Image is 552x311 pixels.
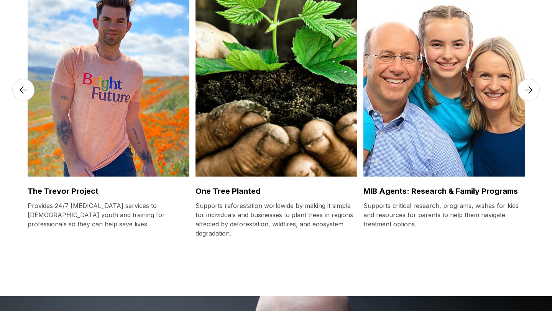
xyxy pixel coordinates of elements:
button: Next [529,117,537,125]
button: Previous [15,117,23,125]
p: Supports reforestation worldwide by making it simple for individuals and businesses to plant tree... [195,201,357,238]
p: Provides 24/7 [MEDICAL_DATA] services to [DEMOGRAPHIC_DATA] youth and training for professionals ... [28,201,189,229]
h3: The Trevor Project [28,186,189,196]
p: Supports critical research, programs, wishes for kids and resources for parents to help them navi... [363,201,525,229]
h3: MIB Agents: Research & Family Programs [363,186,525,196]
h3: One Tree Planted [195,186,357,196]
